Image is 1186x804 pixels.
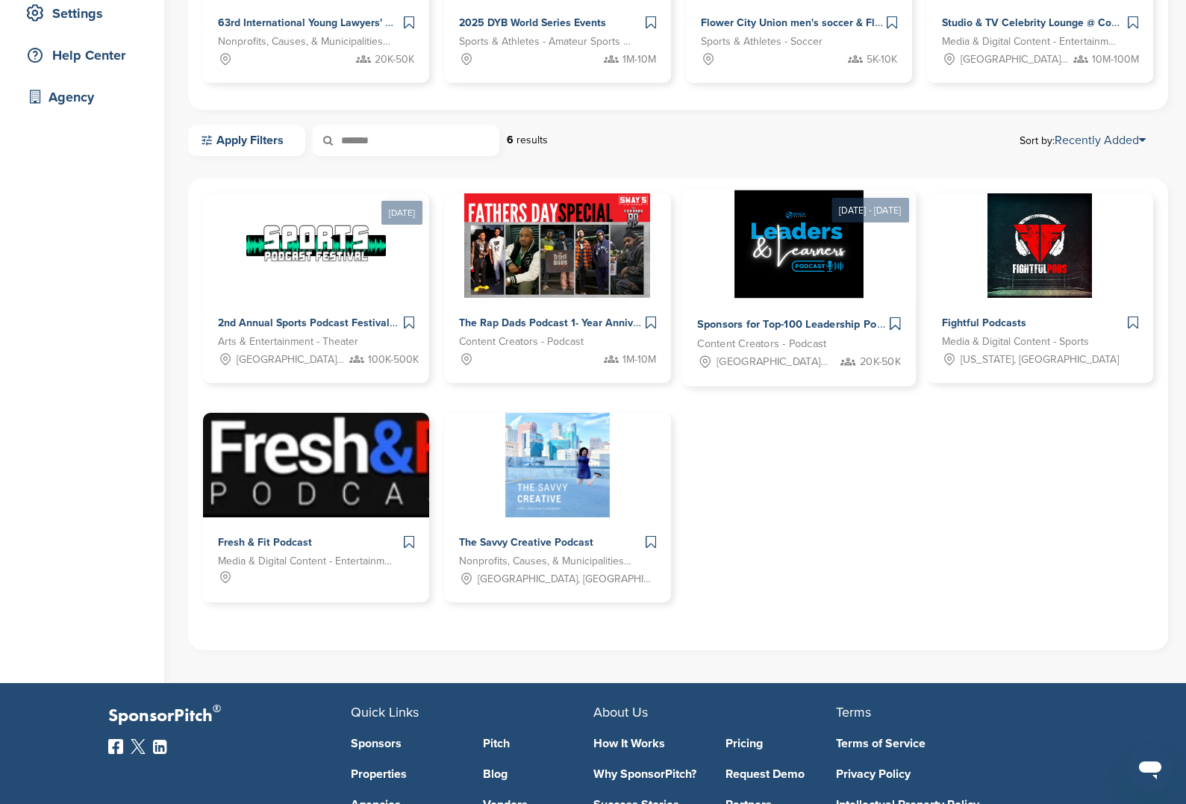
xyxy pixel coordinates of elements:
[831,198,908,222] div: [DATE] - [DATE]
[203,169,429,383] a: [DATE] Sponsorpitch & 2nd Annual Sports Podcast Festival - [DATE] in [GEOGRAPHIC_DATA], [GEOGRAPH...
[218,553,392,570] span: Media & Digital Content - Entertainment
[717,354,829,371] span: [GEOGRAPHIC_DATA], [GEOGRAPHIC_DATA]
[246,193,386,298] img: Sponsorpitch &
[697,336,826,353] span: Content Creators - Podcast
[237,352,346,368] span: [GEOGRAPHIC_DATA], [GEOGRAPHIC_DATA]
[15,80,149,114] a: Agency
[459,536,593,549] span: The Savvy Creative Podcast
[108,739,123,754] img: Facebook
[987,193,1092,298] img: Sponsorpitch & Fightful Podcasts
[836,738,1056,750] a: Terms of Service
[1092,52,1139,68] span: 10M-100M
[593,738,704,750] a: How It Works
[459,317,800,329] span: The Rap Dads Podcast 1- Year Anniversary Hosted by [PERSON_NAME]
[961,352,1119,368] span: [US_STATE], [GEOGRAPHIC_DATA]
[444,413,670,602] a: Sponsorpitch & The Savvy Creative Podcast The Savvy Creative Podcast Nonprofits, Causes, & Munici...
[483,768,593,780] a: Blog
[622,52,656,68] span: 1M-10M
[131,739,146,754] img: Twitter
[622,352,656,368] span: 1M-10M
[203,413,507,517] img: Sponsorpitch & Fresh & Fit Podcast
[701,16,1026,29] span: Flower City Union men's soccer & Flower City 1872 women's soccer
[701,34,823,50] span: Sports & Athletes - Soccer
[459,334,584,350] span: Content Creators - Podcast
[681,166,916,387] a: [DATE] - [DATE] Sponsorpitch & Sponsors for Top-100 Leadership Podcast Content Creators - Podcast...
[927,193,1153,383] a: Sponsorpitch & Fightful Podcasts Fightful Podcasts Media & Digital Content - Sports [US_STATE], [...
[507,134,514,146] strong: 6
[218,34,392,50] span: Nonprofits, Causes, & Municipalities - Professional Development
[464,193,650,298] img: Sponsorpitch &
[483,738,593,750] a: Pitch
[108,705,351,727] p: SponsorPitch
[213,699,221,718] span: ®
[942,34,1116,50] span: Media & Digital Content - Entertainment
[1126,744,1174,792] iframe: Button to launch messaging window
[867,52,897,68] span: 5K-10K
[203,413,429,599] a: Sponsorpitch & Fresh & Fit Podcast Fresh & Fit Podcast Media & Digital Content - Entertainment
[381,201,422,225] div: [DATE]
[593,768,704,780] a: Why SponsorPitch?
[218,334,358,350] span: Arts & Entertainment - Theater
[22,42,149,69] div: Help Center
[218,16,431,29] span: 63rd International Young Lawyers' Congress
[961,52,1070,68] span: [GEOGRAPHIC_DATA], [GEOGRAPHIC_DATA]
[697,318,903,331] span: Sponsors for Top-100 Leadership Podcast
[942,317,1026,329] span: Fightful Podcasts
[860,354,901,371] span: 20K-50K
[351,738,461,750] a: Sponsors
[351,704,419,720] span: Quick Links
[444,193,670,383] a: Sponsorpitch & The Rap Dads Podcast 1- Year Anniversary Hosted by [PERSON_NAME] Content Creators ...
[188,125,305,156] a: Apply Filters
[478,571,655,588] span: [GEOGRAPHIC_DATA], [GEOGRAPHIC_DATA], [GEOGRAPHIC_DATA]
[836,704,871,720] span: Terms
[368,352,419,368] span: 100K-500K
[836,768,1056,780] a: Privacy Policy
[725,738,836,750] a: Pricing
[725,768,836,780] a: Request Demo
[1020,134,1146,146] span: Sort by:
[459,34,633,50] span: Sports & Athletes - Amateur Sports Leagues
[375,52,414,68] span: 20K-50K
[459,16,606,29] span: 2025 DYB World Series Events
[734,190,864,299] img: Sponsorpitch &
[218,317,665,329] span: 2nd Annual Sports Podcast Festival - [DATE] in [GEOGRAPHIC_DATA], [GEOGRAPHIC_DATA]
[351,768,461,780] a: Properties
[593,704,648,720] span: About Us
[15,38,149,72] a: Help Center
[459,553,633,570] span: Nonprofits, Causes, & Municipalities - Arts, Culture and Humanities
[942,334,1089,350] span: Media & Digital Content - Sports
[505,413,610,517] img: Sponsorpitch & The Savvy Creative Podcast
[516,134,548,146] span: results
[218,536,312,549] span: Fresh & Fit Podcast
[22,84,149,110] div: Agency
[1055,133,1146,148] a: Recently Added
